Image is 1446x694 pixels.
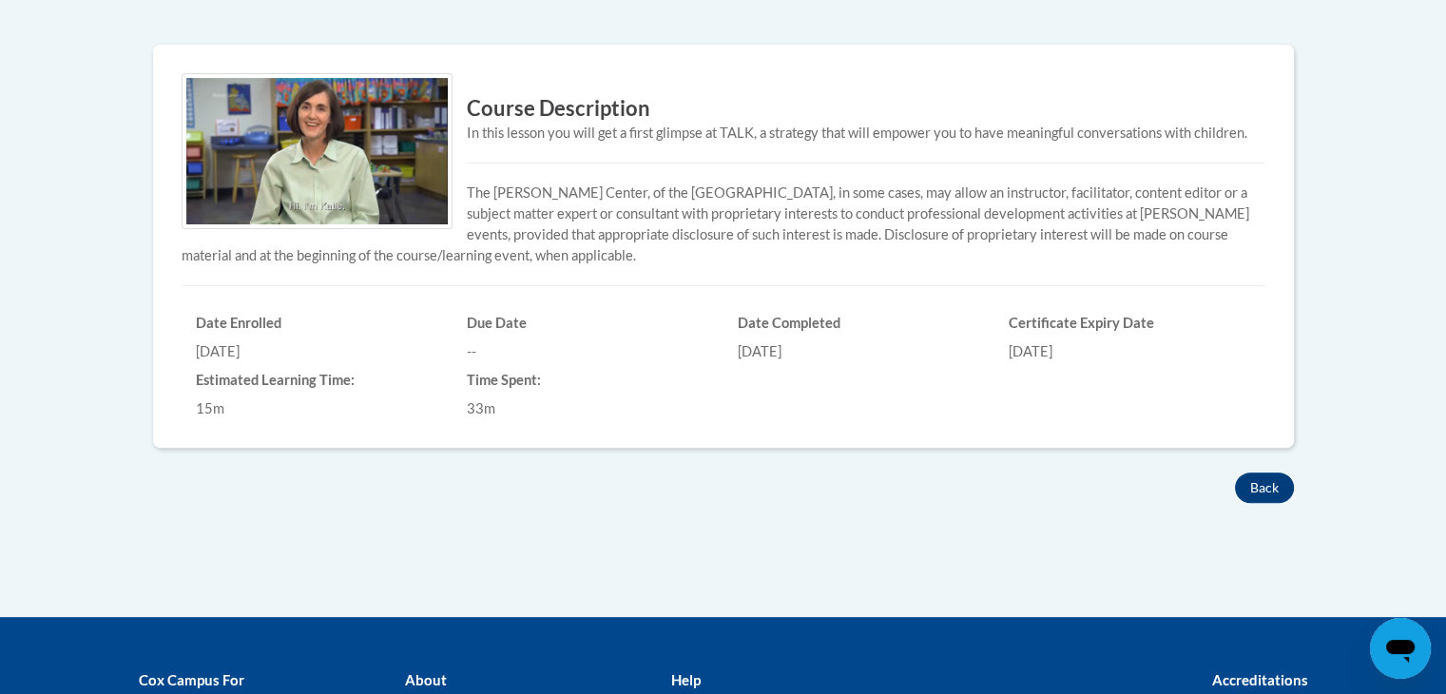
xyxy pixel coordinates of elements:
div: [DATE] [196,341,438,362]
h6: Due Date [467,315,709,332]
h6: Date Enrolled [196,315,438,332]
b: About [404,671,446,688]
div: 33m [467,398,709,419]
h6: Date Completed [738,315,980,332]
div: [DATE] [1009,341,1251,362]
h6: Certificate Expiry Date [1009,315,1251,332]
h6: Estimated Learning Time: [196,372,438,389]
b: Help [670,671,700,688]
p: The [PERSON_NAME] Center, of the [GEOGRAPHIC_DATA], in some cases, may allow an instructor, facil... [182,183,1265,266]
iframe: Button to launch messaging window [1370,618,1431,679]
b: Accreditations [1212,671,1308,688]
div: 15m [196,398,438,419]
button: Back [1235,472,1294,503]
img: Course logo image [182,73,453,230]
div: -- [467,341,709,362]
h3: Course Description [182,94,1265,124]
div: [DATE] [738,341,980,362]
b: Cox Campus For [139,671,244,688]
div: In this lesson you will get a first glimpse at TALK, a strategy that will empower you to have mea... [182,123,1265,144]
h6: Time Spent: [467,372,709,389]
